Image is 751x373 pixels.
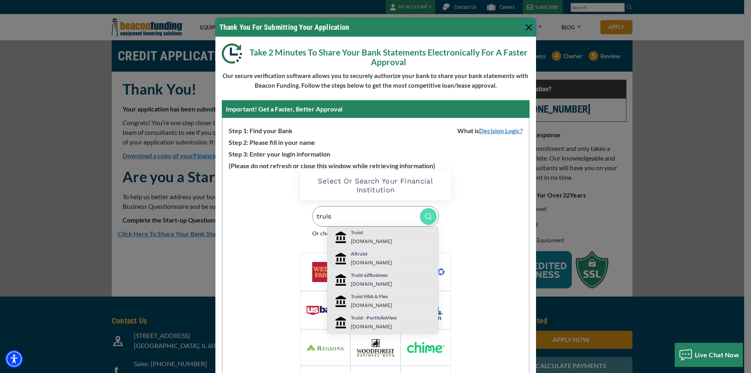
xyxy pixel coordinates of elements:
p: Altruist [351,250,434,258]
p: (Please do not refresh or close this window while retrieving information) [223,159,529,171]
img: logo [357,339,394,357]
div: Accessibility Menu [5,350,23,368]
p: Take 2 Minutes To Share Your Bank Statements Electronically For A Faster Approval [222,43,530,67]
small: [DOMAIN_NAME] [351,260,392,266]
input: Search by name [312,206,439,227]
small: [DOMAIN_NAME] [351,238,392,244]
p: Truist [351,229,434,236]
img: logo [312,262,338,282]
small: [DOMAIN_NAME] [351,302,392,308]
small: [DOMAIN_NAME] [351,281,392,287]
div: Important! Get a Faster, Better Approval [222,100,530,118]
p: Step 2: Please fill in your name [223,136,529,147]
img: Modal DL Clock [222,43,248,64]
p: Our secure verification software allows you to securely authorize your bank to share your bank st... [222,71,530,90]
span: Step 1: Find your Bank [223,124,293,136]
p: Truist - PortfolioView [351,314,434,321]
small: [DOMAIN_NAME] [351,324,392,330]
p: Truist HSA & Flex [351,293,434,300]
button: Close [522,21,535,34]
button: Live Chat Now [675,343,743,367]
span: What is [451,124,529,136]
img: logo [307,344,344,350]
img: logo [307,306,344,315]
span: Live Chat Now [695,351,739,359]
h4: Thank You For Submitting Your Application [219,22,350,33]
p: Step 3: Enter your login information [223,147,529,159]
p: Or choose from one of the top banks below [312,227,439,238]
p: Truist eZBusiness [351,272,434,279]
a: Decision Logic? [479,127,529,134]
h2: Select Or Search Your Financial Institution [308,177,443,194]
